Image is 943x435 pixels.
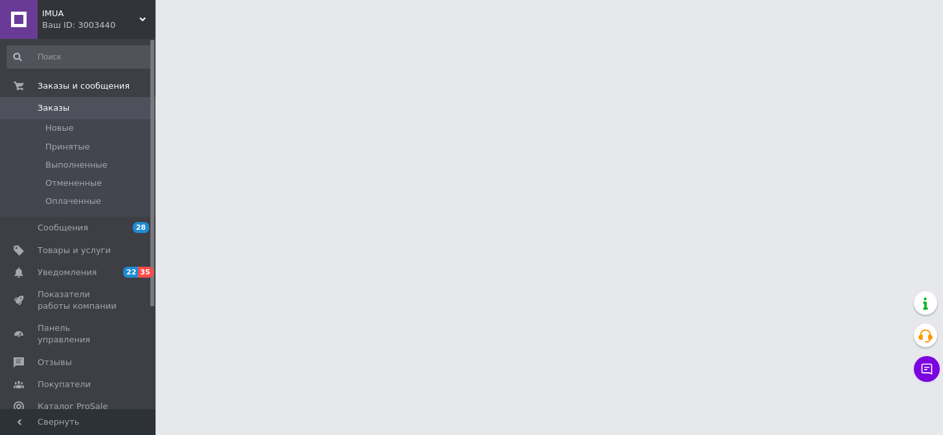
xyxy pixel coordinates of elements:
span: Сообщения [38,222,88,234]
div: Ваш ID: 3003440 [42,19,156,31]
span: Новые [45,122,74,134]
button: Чат с покупателем [914,356,940,382]
span: 22 [123,267,138,278]
span: Уведомления [38,267,97,278]
span: Отзывы [38,357,72,368]
span: IMUA [42,8,139,19]
span: Отмененные [45,177,102,189]
span: Принятые [45,141,90,153]
span: Покупатели [38,379,91,390]
input: Поиск [6,45,152,69]
span: 35 [138,267,153,278]
span: Показатели работы компании [38,289,120,312]
span: Заказы и сообщения [38,80,130,92]
span: Каталог ProSale [38,401,108,412]
span: Заказы [38,102,69,114]
span: Оплаченные [45,195,101,207]
span: Товары и услуги [38,245,111,256]
span: Панель управления [38,322,120,346]
span: 28 [133,222,149,233]
span: Выполненные [45,159,108,171]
